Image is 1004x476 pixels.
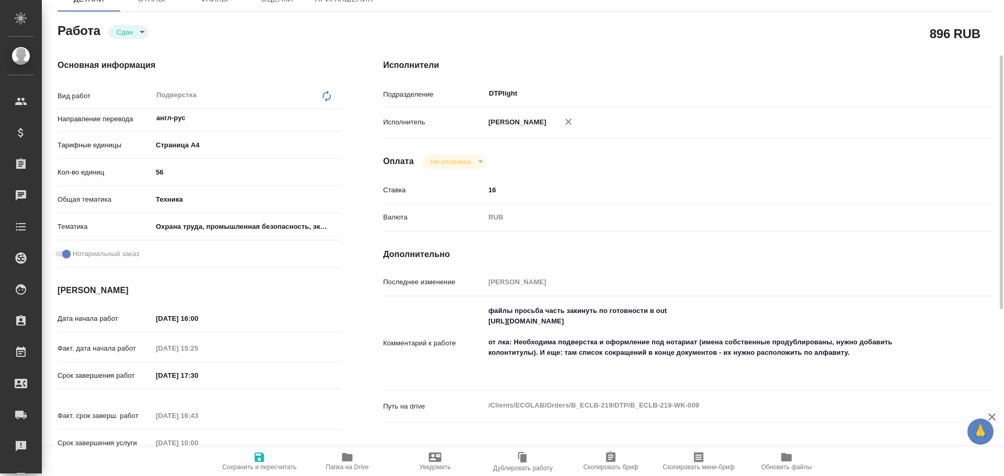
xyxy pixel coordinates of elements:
p: Валюта [383,212,485,223]
p: Факт. срок заверш. работ [58,411,152,421]
h4: Оплата [383,155,414,168]
button: 🙏 [967,419,994,445]
span: 🙏 [972,421,989,443]
p: Тарифные единицы [58,140,152,150]
h4: Основная информация [58,59,341,72]
input: Пустое поле [485,274,942,289]
input: ✎ Введи что-нибудь [152,368,244,383]
h4: Исполнители [383,59,992,72]
h2: Работа [58,20,100,39]
span: Дублировать работу [493,465,553,472]
div: Сдан [108,25,149,39]
button: Сохранить и пересчитать [215,447,303,476]
div: Охрана труда, промышленная безопасность, экология и стандартизация [152,218,341,236]
input: ✎ Введи что-нибудь [152,165,341,180]
p: Срок завершения услуги [58,438,152,448]
p: Вид работ [58,91,152,101]
button: Open [936,92,938,95]
div: Страница А4 [152,136,341,154]
p: Направление перевода [58,114,152,124]
h2: 896 RUB [930,25,980,42]
span: Обновить файлы [761,463,812,471]
span: Сохранить и пересчитать [222,463,296,471]
input: Пустое поле [152,408,244,423]
span: Уведомить [419,463,451,471]
input: Пустое поле [152,435,244,450]
p: Комментарий к работе [383,338,485,349]
p: Подразделение [383,89,485,100]
p: [PERSON_NAME] [485,117,546,127]
span: Скопировать бриф [583,463,638,471]
p: Дата начала работ [58,314,152,324]
button: Уведомить [391,447,479,476]
button: Не оплачена [427,157,474,166]
input: ✎ Введи что-нибудь [152,311,244,326]
button: Дублировать работу [479,447,567,476]
h4: Дополнительно [383,248,992,261]
button: Скопировать мини-бриф [655,447,743,476]
textarea: /Clients/ECOLAB/Orders/B_ECLB-219/DTP/B_ECLB-219-WK-009 [485,397,942,414]
span: Скопировать мини-бриф [663,463,734,471]
input: ✎ Введи что-нибудь [485,182,942,198]
input: Пустое поле [152,341,244,356]
p: Исполнитель [383,117,485,127]
h4: [PERSON_NAME] [58,284,341,297]
button: Удалить исполнителя [557,110,580,133]
button: Обновить файлы [743,447,830,476]
span: Нотариальный заказ [73,249,139,259]
button: Сдан [113,28,136,37]
p: Тематика [58,222,152,232]
div: Сдан [422,155,486,169]
button: Open [336,117,338,119]
p: Срок завершения работ [58,370,152,381]
textarea: файлы просьба часть закинуть по готовности в out [URL][DOMAIN_NAME] от лка: Необходима подверстка... [485,302,942,382]
button: Папка на Drive [303,447,391,476]
button: Скопировать бриф [567,447,655,476]
p: Ставка [383,185,485,195]
div: Техника [152,191,341,208]
div: RUB [485,208,942,226]
span: Папка на Drive [326,463,369,471]
p: Факт. дата начала работ [58,343,152,354]
p: Путь на drive [383,401,485,412]
p: Кол-во единиц [58,167,152,178]
p: Общая тематика [58,194,152,205]
p: Последнее изменение [383,277,485,287]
